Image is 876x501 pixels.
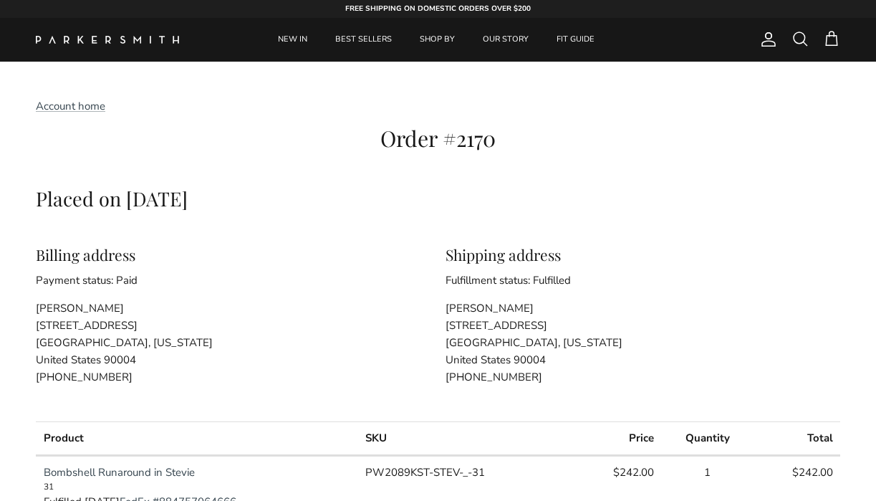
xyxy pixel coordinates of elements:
a: OUR STORY [470,18,542,62]
th: Total [754,421,840,455]
p: [GEOGRAPHIC_DATA], [US_STATE] [446,334,841,351]
h5: Billing address [36,246,431,264]
a: FIT GUIDE [544,18,607,62]
div: Primary [213,18,660,62]
h2: Order #2170 [36,125,840,151]
p: [PHONE_NUMBER] [36,368,431,386]
strong: FREE SHIPPING ON DOMESTIC ORDERS OVER $200 [345,4,531,14]
th: Quantity [661,421,754,455]
div: $242.00 [582,464,654,481]
th: Product [36,421,358,455]
a: SHOP BY [407,18,468,62]
h3: Placed on [DATE] [36,187,840,211]
div: 31 [44,481,351,493]
span: Fulfilled [533,273,571,287]
p: [PERSON_NAME] [36,300,431,317]
p: [GEOGRAPHIC_DATA], [US_STATE] [36,334,431,351]
th: SKU [358,421,574,455]
p: [STREET_ADDRESS] [36,317,431,334]
span: Fulfillment status: [446,273,530,287]
p: [PHONE_NUMBER] [446,368,841,386]
a: BEST SELLERS [322,18,405,62]
h5: Shipping address [446,246,841,264]
p: United States 90004 [446,351,841,368]
a: Account [754,31,777,48]
p: [STREET_ADDRESS] [446,317,841,334]
p: [PERSON_NAME] [446,300,841,317]
a: Bombshell Runaround in Stevie [44,465,195,479]
th: Price [574,421,661,455]
a: Account home [36,99,105,113]
span: Paid [116,273,138,287]
p: United States 90004 [36,351,431,368]
a: NEW IN [265,18,320,62]
span: Payment status: [36,273,113,287]
img: Parker Smith [36,36,179,44]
